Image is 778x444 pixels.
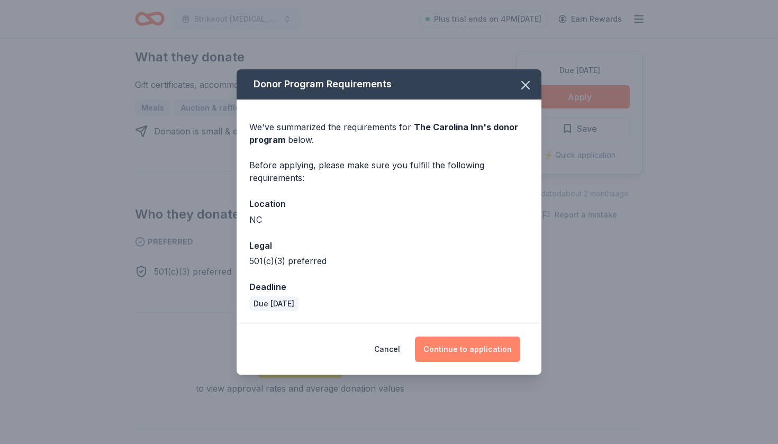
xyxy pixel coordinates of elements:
div: Due [DATE] [249,296,298,311]
div: Before applying, please make sure you fulfill the following requirements: [249,159,529,184]
div: 501(c)(3) preferred [249,255,529,267]
button: Continue to application [415,337,520,362]
div: We've summarized the requirements for below. [249,121,529,146]
div: Legal [249,239,529,252]
div: Deadline [249,280,529,294]
button: Cancel [374,337,400,362]
div: Donor Program Requirements [237,69,541,99]
div: Location [249,197,529,211]
div: NC [249,213,529,226]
